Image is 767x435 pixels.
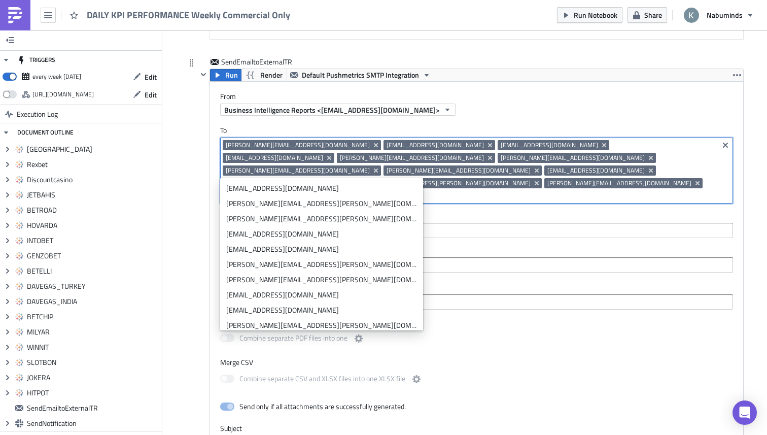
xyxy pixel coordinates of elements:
button: Remove Tag [647,165,656,176]
label: Merge CSV [220,358,733,367]
button: Remove Tag [647,153,656,163]
button: Business Intelligence Reports <[EMAIL_ADDRESS][DOMAIN_NAME]> [220,104,456,116]
span: [PERSON_NAME][EMAIL_ADDRESS][DOMAIN_NAME] [387,166,531,175]
button: Clear selected items [719,139,731,151]
button: Render [241,69,287,81]
button: Edit [128,69,162,85]
div: [EMAIL_ADDRESS][DOMAIN_NAME] [226,244,417,254]
span: HOVARDA [27,221,159,230]
body: Rich Text Area. Press ALT-0 for help. [4,4,529,12]
input: Select em ail add ress [223,260,729,270]
button: Remove Tag [486,153,495,163]
button: Remove Tag [372,140,381,150]
span: Default Pushmetrics SMTP Integration [302,69,419,81]
button: Remove Tag [325,153,334,163]
div: Open Intercom Messenger [733,400,757,425]
div: [PERSON_NAME][EMAIL_ADDRESS][PERSON_NAME][DOMAIN_NAME] [226,214,417,224]
h3: 2) Create your Email and use Tableau content as attachment [4,8,529,18]
span: DAILY KPI PERFORMANCE Weekly Commercial Only [87,9,291,21]
span: Business Intelligence Reports <[EMAIL_ADDRESS][DOMAIN_NAME]> [224,105,440,115]
span: BETROAD [27,206,159,215]
input: Search... [223,297,729,307]
button: Run Notebook [557,7,622,23]
span: [EMAIL_ADDRESS][DOMAIN_NAME] [501,141,598,149]
span: Run Notebook [574,10,617,20]
span: [PERSON_NAME][EMAIL_ADDRESS][DOMAIN_NAME] [226,141,370,149]
span: Render [260,69,283,81]
p: DAILY KPI PERFOMANCE QUERYME [4,4,529,12]
h3: 1) Fetch Tableau content [4,8,529,18]
span: SendEmailtoExternalTR [27,404,159,413]
div: [PERSON_NAME][EMAIL_ADDRESS][PERSON_NAME][DOMAIN_NAME] [226,259,417,270]
button: Remove Tag [533,178,542,188]
span: Discountcasino [27,175,159,184]
span: SendNotification [27,419,159,428]
img: Avatar [683,7,700,24]
button: Run [210,69,241,81]
div: TRIGGERS [17,51,55,69]
div: every week on Monday [32,69,81,84]
span: [PERSON_NAME][EMAIL_ADDRESS][DOMAIN_NAME] [547,179,691,187]
button: Nabuminds [678,4,759,26]
span: JOKERA [27,373,159,382]
span: Rexbet [27,160,159,169]
button: Remove Tag [372,165,381,176]
span: [PERSON_NAME][EMAIL_ADDRESS][DOMAIN_NAME] [226,166,370,175]
span: Business Intelligence Reports [87,46,261,60]
div: DOCUMENT OUTLINE [17,123,74,142]
button: Combine separate CSV and XLSX files into one XLSX file [410,373,423,385]
div: [PERSON_NAME][EMAIL_ADDRESS][PERSON_NAME][DOMAIN_NAME] [226,198,417,209]
div: https://pushmetrics.io/api/v1/report/75rQgxmlZ4/webhook?token=f8a792fea6e445d3b3179740358fc184 [32,87,94,102]
button: Remove Tag [486,140,495,150]
span: INTOBET [27,236,159,245]
div: [PERSON_NAME][EMAIL_ADDRESS][PERSON_NAME][DOMAIN_NAME] [226,320,417,330]
p: Daily KPI Performance Dashboard Weekly Commercial Only successfully sent. [4,4,508,12]
div: [EMAIL_ADDRESS][DOMAIN_NAME] [226,305,417,315]
span: [PERSON_NAME][EMAIL_ADDRESS][DOMAIN_NAME] [340,154,484,162]
body: Rich Text Area. Press ALT-0 for help. [4,8,529,18]
span: Edit [145,72,157,82]
span: [EMAIL_ADDRESS][DOMAIN_NAME] [226,154,323,162]
span: WINNIT [27,343,159,352]
button: Default Pushmetrics SMTP Integration [287,69,434,81]
div: [PERSON_NAME][EMAIL_ADDRESS][PERSON_NAME][DOMAIN_NAME] [226,275,417,285]
span: SendEmailtoExternalTR [221,57,293,67]
div: [EMAIL_ADDRESS][DOMAIN_NAME] [226,229,417,239]
span: Edit [145,89,157,100]
span: Run [225,69,238,81]
span: MILYAR [27,327,159,337]
img: PushMetrics [7,7,23,23]
span: JETBAHIS [27,190,159,199]
ul: selectable options [220,178,423,330]
button: Remove Tag [693,178,703,188]
button: Combine separate PDF files into one [353,332,365,345]
span: DAVEGAS_INDIA [27,297,159,306]
label: Merge PDF [220,317,733,326]
button: Remove Tag [600,140,609,150]
span: [PERSON_NAME][EMAIL_ADDRESS][PERSON_NAME][DOMAIN_NAME] [340,179,531,187]
label: Combine separate PDF files into one [220,332,365,345]
button: Hide content [197,69,210,81]
span: SLOTBON [27,358,159,367]
span: Execution Log [17,105,58,123]
label: Subject [220,424,733,433]
button: Edit [128,87,162,103]
span: BETCHIP [27,312,159,321]
span: [PERSON_NAME][EMAIL_ADDRESS][DOMAIN_NAME] [501,154,645,162]
span: Nabuminds [707,10,743,20]
label: BCC [220,246,733,255]
span: [EMAIL_ADDRESS][DOMAIN_NAME] [547,166,645,175]
div: [EMAIL_ADDRESS][DOMAIN_NAME] [226,183,417,193]
label: Attachments [220,283,733,292]
button: Remove Tag [533,165,542,176]
label: CC [220,211,733,220]
span: Share [644,10,662,20]
span: GENZOBET [27,251,159,260]
span: [GEOGRAPHIC_DATA] [27,145,159,154]
label: Combine separate CSV and XLSX files into one XLSX file [220,373,423,386]
span: Weekly KPI Performance Dashboard [87,60,220,69]
span: BETELLI [27,266,159,276]
input: Select em ail add ress [223,225,729,236]
div: [EMAIL_ADDRESS][DOMAIN_NAME] [226,290,417,300]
